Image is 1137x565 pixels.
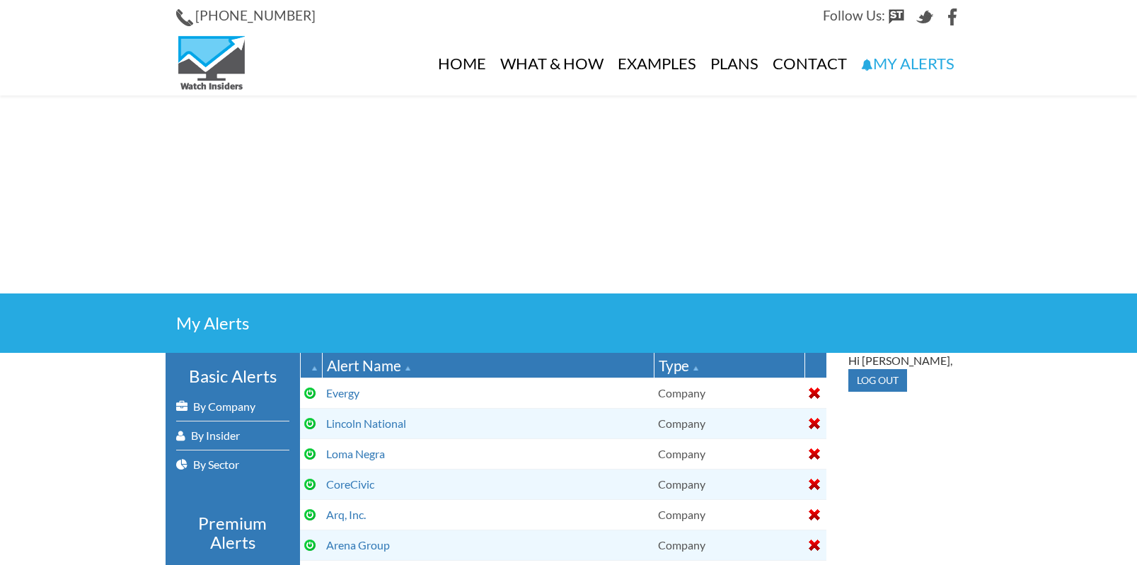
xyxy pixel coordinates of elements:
[176,514,289,552] h3: Premium Alerts
[654,438,804,469] td: Company
[654,469,804,499] td: Company
[611,32,703,95] a: Examples
[916,8,933,25] img: Twitter
[945,8,962,25] img: Facebook
[766,32,854,95] a: Contact
[176,9,193,26] img: Phone
[176,421,289,450] a: By Insider
[888,8,905,25] img: StockTwits
[327,355,650,375] div: Alert Name
[144,95,993,293] iframe: Advertisement
[176,392,289,421] a: By Company
[326,508,366,521] a: Arq, Inc.
[804,353,826,378] th: : No sort applied, activate to apply an ascending sort
[493,32,611,95] a: What & How
[654,499,804,530] td: Company
[322,353,654,378] th: Alert Name: Ascending sort applied, activate to apply a descending sort
[854,32,962,95] a: My Alerts
[654,378,804,408] td: Company
[431,32,493,95] a: Home
[703,32,766,95] a: Plans
[176,315,962,332] h2: My Alerts
[326,447,385,460] a: Loma Negra
[659,355,800,375] div: Type
[654,353,804,378] th: Type: Ascending sort applied, activate to apply a descending sort
[176,450,289,479] a: By Sector
[848,353,962,369] div: Hi [PERSON_NAME],
[326,538,390,552] a: Arena Group
[654,530,804,560] td: Company
[300,353,322,378] th: : Ascending sort applied, activate to apply a descending sort
[823,7,885,23] span: Follow Us:
[195,7,316,23] span: [PHONE_NUMBER]
[326,477,374,491] a: CoreCivic
[848,369,907,392] input: Log out
[176,367,289,385] h3: Basic Alerts
[654,408,804,438] td: Company
[326,386,359,400] a: Evergy
[326,417,406,430] a: Lincoln National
